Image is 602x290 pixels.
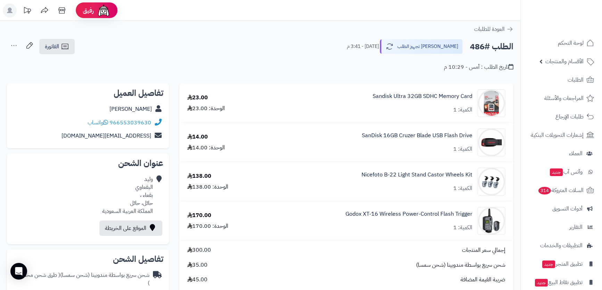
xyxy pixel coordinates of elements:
div: الكمية: 1 [453,184,472,192]
span: 45.00 [187,276,208,284]
div: 23.00 [187,94,208,102]
span: تطبيق نقاط البيع [534,277,583,287]
a: طلبات الإرجاع [525,108,598,125]
span: إجمالي سعر المنتجات [462,246,505,254]
a: التطبيقات والخدمات [525,237,598,254]
div: الوحدة: 14.00 [187,144,225,152]
span: جديد [535,279,548,287]
a: [EMAIL_ADDRESS][DOMAIN_NAME] [62,132,151,140]
span: العودة للطلبات [474,25,505,33]
img: 1695551992-1298369737_752248-700x850-90x90.jpg [478,129,505,156]
span: 300.00 [187,246,211,254]
img: logo-2.png [555,19,595,33]
div: الوحدة: 23.00 [187,105,225,113]
span: الأقسام والمنتجات [545,57,584,66]
a: العملاء [525,145,598,162]
span: إشعارات التحويلات البنكية [531,130,584,140]
span: التطبيقات والخدمات [540,241,583,250]
a: المراجعات والأسئلة [525,90,598,107]
div: Open Intercom Messenger [10,263,27,280]
span: تطبيق المتجر [542,259,583,269]
span: شحن سريع بواسطة مندوبينا (شحن سمسا) [416,261,505,269]
span: العملاء [569,149,583,158]
a: التقارير [525,219,598,235]
span: المراجعات والأسئلة [544,93,584,103]
span: وآتس آب [549,167,583,177]
div: تاريخ الطلب : أمس - 10:29 م [444,63,513,71]
a: Godox XT-16 Wireless Power-Control Flash Trigger [345,210,472,218]
a: العودة للطلبات [474,25,513,33]
a: Nicefoto B-22 Light Stand Castor Wheels Kit [361,171,472,179]
button: [PERSON_NAME] تجهيز الطلب [380,39,463,54]
div: شحن سريع بواسطة مندوبينا (شحن سمسا) [13,271,149,287]
a: واتساب [88,118,108,127]
span: السلات المتروكة [538,185,584,195]
div: وليد البقعاوي بقعاء ، حائل، حائل المملكة العربية السعودية [102,175,153,215]
a: الفاتورة [39,39,75,54]
img: 1727692585-61sBuU2+3aL._AC_SL1200_-90x90.jpg [478,89,505,117]
small: [DATE] - 3:41 م [347,43,379,50]
span: رفيق [83,6,94,15]
div: الوحدة: 138.00 [187,183,228,191]
a: تحديثات المنصة [18,3,36,19]
img: ai-face.png [97,3,111,17]
span: طلبات الإرجاع [555,112,584,122]
div: الكمية: 1 [453,106,472,114]
a: السلات المتروكة314 [525,182,598,199]
a: أدوات التسويق [525,200,598,217]
span: 314 [538,187,551,194]
span: 35.00 [187,261,208,269]
div: الكمية: 1 [453,224,472,232]
span: أدوات التسويق [552,204,583,214]
div: 14.00 [187,133,208,141]
img: 1721472271-611054%20B-22%20(1)-800x1000-90x90.jpg [478,168,505,196]
div: 138.00 [187,172,211,180]
span: لوحة التحكم [558,38,584,48]
a: وآتس آبجديد [525,164,598,180]
span: جديد [542,260,555,268]
a: إشعارات التحويلات البنكية [525,127,598,143]
a: الموقع على الخريطة [99,221,162,236]
a: لوحة التحكم [525,35,598,51]
img: 1748030425-SA02505%201-432x432-90x90.jpg [478,207,505,235]
a: SanDisk 16GB Cruzer Blade USB Flash Drive [362,132,472,140]
a: 966553039630 [109,118,151,127]
a: Sandisk Ultra 32GB SDHC Memory Card [373,92,472,100]
span: الفاتورة [45,42,59,51]
h2: الطلب #486 [470,40,513,54]
h2: تفاصيل العميل [13,89,163,97]
div: 170.00 [187,212,211,219]
div: الوحدة: 170.00 [187,222,228,230]
span: الطلبات [568,75,584,85]
span: ( طرق شحن مخصصة ) [14,271,149,287]
a: [PERSON_NAME] [109,105,152,113]
span: جديد [550,168,563,176]
h2: عنوان الشحن [13,159,163,167]
span: التقارير [569,222,583,232]
h2: تفاصيل الشحن [13,255,163,263]
span: ضريبة القيمة المضافة [461,276,505,284]
div: الكمية: 1 [453,145,472,153]
a: الطلبات [525,72,598,88]
a: تطبيق المتجرجديد [525,256,598,272]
